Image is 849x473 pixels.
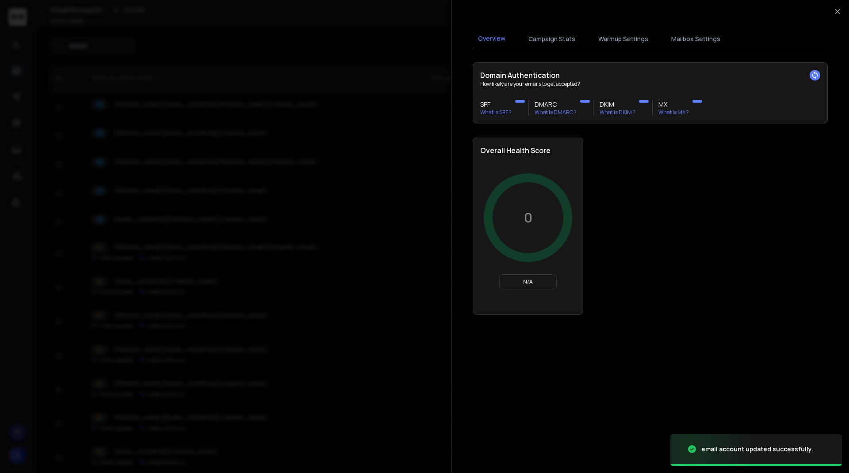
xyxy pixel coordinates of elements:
p: What is DMARC ? [535,109,577,116]
p: What is MX ? [658,109,689,116]
p: 0 [524,210,532,226]
button: Campaign Stats [523,29,581,49]
button: Mailbox Settings [666,29,726,49]
h3: DKIM [600,100,635,109]
h3: MX [658,100,689,109]
h3: DMARC [535,100,577,109]
h3: SPF [480,100,512,109]
p: What is DKIM ? [600,109,635,116]
h2: Overall Health Score [480,145,576,156]
p: What is SPF ? [480,109,512,116]
button: Overview [473,29,511,49]
button: Warmup Settings [593,29,654,49]
p: N/A [503,278,553,285]
p: How likely are your emails to get accepted? [480,81,820,88]
h2: Domain Authentication [480,70,820,81]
